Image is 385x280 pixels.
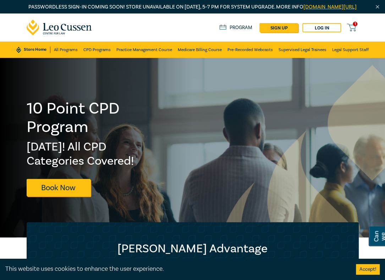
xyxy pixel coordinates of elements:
[279,42,326,58] a: Supervised Legal Trainees
[27,140,160,168] h2: [DATE]! All CPD Categories Covered!
[16,46,50,53] a: Store Home
[178,42,222,58] a: Medicare Billing Course
[302,23,341,32] a: Log in
[303,4,357,10] a: [DOMAIN_NAME][URL]
[259,23,298,32] a: sign up
[83,42,111,58] a: CPD Programs
[332,42,369,58] a: Legal Support Staff
[116,42,172,58] a: Practice Management Course
[27,179,90,196] a: Book Now
[27,99,160,136] h1: 10 Point CPD Program
[54,42,78,58] a: All Programs
[374,4,380,10] img: Close
[41,242,345,256] h2: [PERSON_NAME] Advantage
[227,42,273,58] a: Pre-Recorded Webcasts
[5,264,345,274] div: This website uses cookies to enhance the user experience.
[219,24,252,31] a: Program
[27,3,359,11] p: Passwordless sign-in coming soon! Store unavailable on [DATE], 5–7 PM for system upgrade. More info
[353,22,357,26] span: 1
[356,264,380,275] button: Accept cookies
